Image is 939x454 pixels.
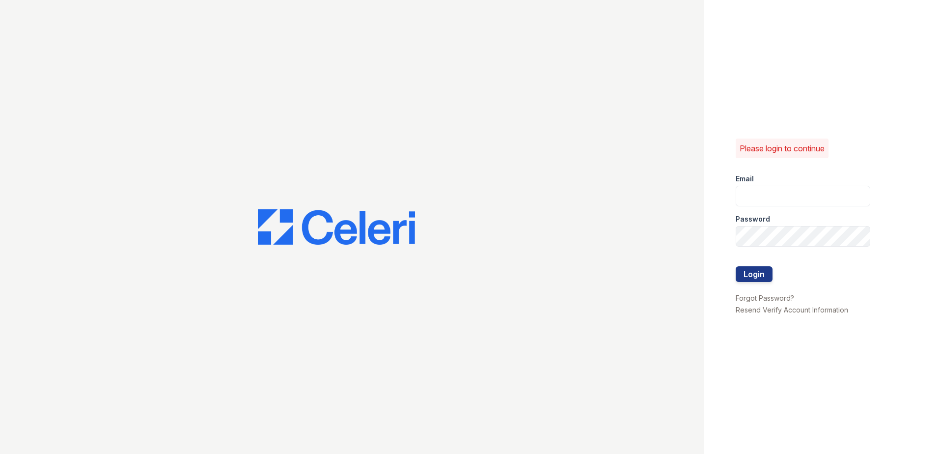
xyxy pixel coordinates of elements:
label: Password [736,214,770,224]
a: Forgot Password? [736,294,794,302]
a: Resend Verify Account Information [736,306,848,314]
button: Login [736,266,773,282]
label: Email [736,174,754,184]
p: Please login to continue [740,142,825,154]
img: CE_Logo_Blue-a8612792a0a2168367f1c8372b55b34899dd931a85d93a1a3d3e32e68fde9ad4.png [258,209,415,245]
